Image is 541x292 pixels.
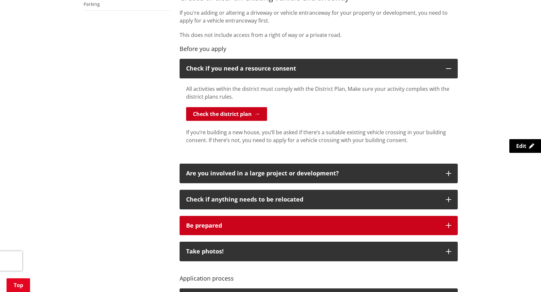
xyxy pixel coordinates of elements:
[180,9,458,24] p: If you're adding or altering a driveway or vehicle entranceway for your property or development, ...
[516,142,526,150] span: Edit
[180,242,458,261] button: Take photos!
[186,222,439,229] div: Be prepared
[180,190,458,209] button: Check if anything needs to be relocated
[180,45,458,53] h4: Before you apply
[186,85,451,101] p: All activities within the district must comply with the District Plan, Make sure your activity co...
[186,65,439,72] p: Check if you need a resource consent
[186,107,267,121] a: Check the district plan
[7,278,30,292] a: Top
[186,170,439,177] p: Are you involved in a large project or development?
[186,248,439,255] div: Take photos!
[180,31,458,39] p: This does not include access from a right of way or a private road.
[511,265,534,288] iframe: Messenger Launcher
[180,164,458,183] button: Are you involved in a large project or development?
[180,268,458,282] h4: Application process
[84,1,100,7] a: Parking
[509,139,541,153] a: Edit
[180,216,458,235] button: Be prepared
[186,128,451,144] p: If you’re building a new house, you’ll be asked if there’s a suitable existing vehicle crossing i...
[186,196,439,203] p: Check if anything needs to be relocated
[180,59,458,78] button: Check if you need a resource consent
